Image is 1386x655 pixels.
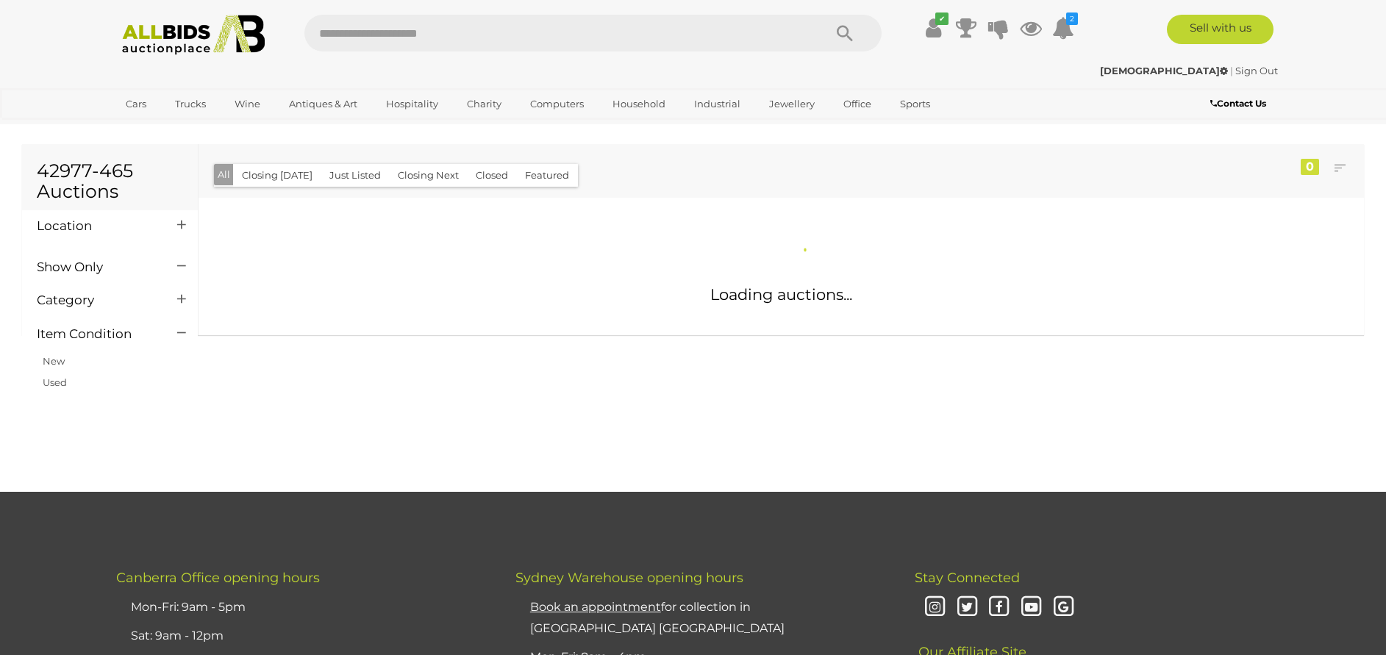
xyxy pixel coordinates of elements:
h4: Location [37,219,155,233]
a: Household [603,92,675,116]
h1: 42977-465 Auctions [37,161,183,201]
span: Stay Connected [915,570,1020,586]
a: Jewellery [760,92,824,116]
a: 2 [1052,15,1074,41]
a: Antiques & Art [279,92,367,116]
span: Loading auctions... [710,285,852,304]
i: Google [1051,595,1076,620]
a: Computers [521,92,593,116]
i: Youtube [1018,595,1044,620]
span: | [1230,65,1233,76]
li: Mon-Fri: 9am - 5pm [127,593,479,622]
button: All [214,164,234,185]
a: Sports [890,92,940,116]
h4: Category [37,293,155,307]
i: Facebook [986,595,1012,620]
a: Hospitality [376,92,448,116]
button: Closing Next [389,164,468,187]
strong: [DEMOGRAPHIC_DATA] [1100,65,1228,76]
a: ✔ [923,15,945,41]
button: Search [808,15,882,51]
button: Closing [DATE] [233,164,321,187]
i: Instagram [922,595,948,620]
div: 0 [1301,159,1319,175]
li: Sat: 9am - 12pm [127,622,479,651]
a: [GEOGRAPHIC_DATA] [116,116,240,140]
a: Contact Us [1210,96,1270,112]
button: Featured [516,164,578,187]
span: Sydney Warehouse opening hours [515,570,743,586]
i: 2 [1066,12,1078,25]
a: Used [43,376,67,388]
i: Twitter [954,595,980,620]
a: Wine [225,92,270,116]
a: Cars [116,92,156,116]
a: Sell with us [1167,15,1274,44]
a: Office [834,92,881,116]
button: Just Listed [321,164,390,187]
a: Charity [457,92,511,116]
span: Canberra Office opening hours [116,570,320,586]
img: Allbids.com.au [114,15,274,55]
a: Sign Out [1235,65,1278,76]
a: New [43,355,65,367]
a: [DEMOGRAPHIC_DATA] [1100,65,1230,76]
h4: Show Only [37,260,155,274]
u: Book an appointment [530,600,661,614]
a: Book an appointmentfor collection in [GEOGRAPHIC_DATA] [GEOGRAPHIC_DATA] [530,600,785,635]
a: Trucks [165,92,215,116]
i: ✔ [935,12,949,25]
button: Closed [467,164,517,187]
b: Contact Us [1210,98,1266,109]
a: Industrial [685,92,750,116]
h4: Item Condition [37,327,155,341]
